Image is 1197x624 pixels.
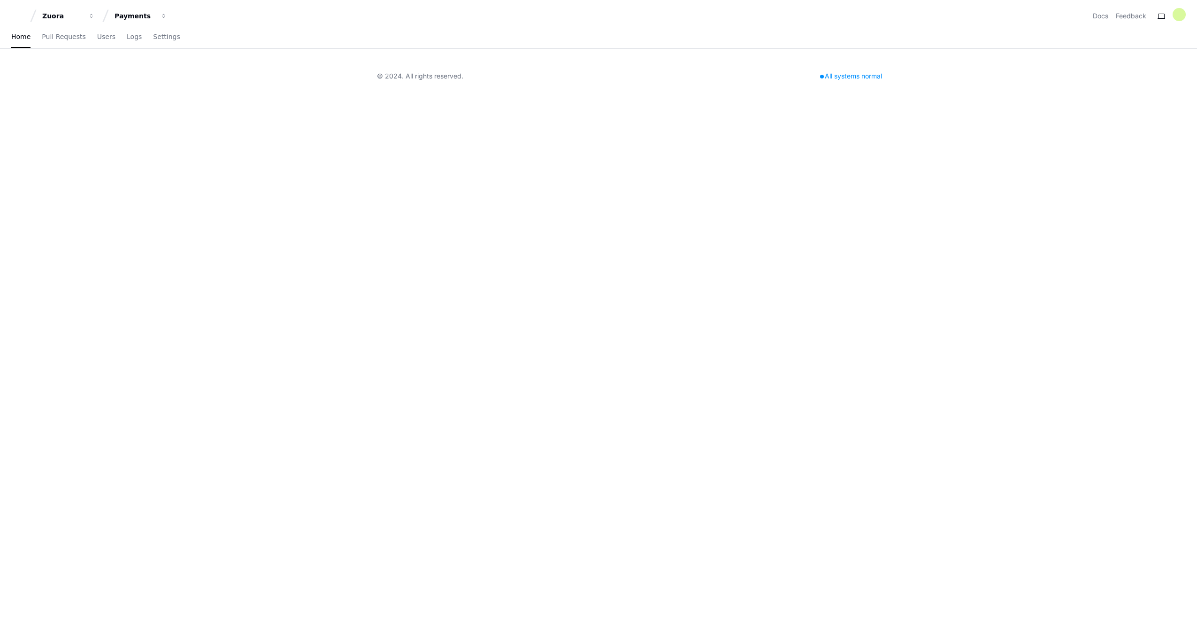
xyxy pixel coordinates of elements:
div: © 2024. All rights reserved. [377,71,463,81]
span: Settings [153,34,180,39]
a: Settings [153,26,180,48]
span: Logs [127,34,142,39]
a: Users [97,26,115,48]
button: Zuora [38,8,99,24]
div: Payments [115,11,155,21]
span: Pull Requests [42,34,85,39]
div: Zuora [42,11,83,21]
a: Logs [127,26,142,48]
span: Home [11,34,31,39]
button: Payments [111,8,171,24]
button: Feedback [1116,11,1146,21]
div: All systems normal [814,70,888,83]
a: Pull Requests [42,26,85,48]
a: Home [11,26,31,48]
span: Users [97,34,115,39]
a: Docs [1093,11,1108,21]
